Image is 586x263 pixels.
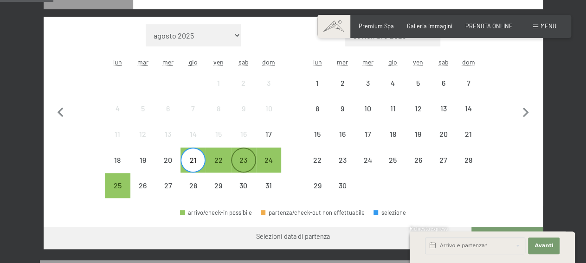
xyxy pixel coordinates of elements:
div: 23 [331,156,354,180]
a: Premium Spa [359,22,394,30]
div: Thu Aug 21 2025 [180,148,206,173]
div: selezione [373,210,406,216]
div: 6 [156,105,180,128]
div: partenza/check-out non effettuabile [305,148,330,173]
abbr: giovedì [189,58,198,66]
div: partenza/check-out non effettuabile [256,96,281,121]
div: Mon Sep 22 2025 [305,148,330,173]
div: partenza/check-out non effettuabile [456,96,481,121]
div: 11 [381,105,405,128]
div: 4 [106,105,129,128]
div: 2 [232,79,255,103]
div: Tue Sep 23 2025 [330,148,355,173]
div: 17 [257,130,280,154]
div: partenza/check-out non effettuabile [355,96,380,121]
div: Tue Aug 05 2025 [130,96,155,121]
div: partenza/check-out non effettuabile [231,96,256,121]
div: partenza/check-out non effettuabile [180,122,206,147]
div: partenza/check-out non effettuabile [431,71,456,96]
div: Fri Aug 08 2025 [206,96,231,121]
div: 24 [356,156,379,180]
div: partenza/check-out non effettuabile [256,71,281,96]
div: Fri Sep 12 2025 [406,96,431,121]
div: 13 [156,130,180,154]
div: 25 [381,156,405,180]
div: Fri Aug 15 2025 [206,122,231,147]
div: partenza/check-out non effettuabile [206,71,231,96]
div: 25 [106,182,129,205]
div: 18 [106,156,129,180]
div: Tue Sep 02 2025 [330,71,355,96]
abbr: sabato [438,58,448,66]
div: 13 [431,105,455,128]
div: Sat Sep 06 2025 [431,71,456,96]
div: partenza/check-out non effettuabile [206,96,231,121]
div: partenza/check-out non effettuabile [256,173,281,198]
div: Selezioni data di partenza [256,232,330,241]
div: partenza/check-out non effettuabile [431,148,456,173]
abbr: mercoledì [162,58,174,66]
div: partenza/check-out non effettuabile [231,71,256,96]
button: Mese precedente [51,24,71,199]
div: Thu Aug 14 2025 [180,122,206,147]
button: Avanti [528,237,560,254]
div: Sun Aug 10 2025 [256,96,281,121]
a: PRENOTA ONLINE [465,22,513,30]
div: partenza/check-out possibile [256,148,281,173]
div: Mon Aug 11 2025 [105,122,130,147]
div: Tue Sep 09 2025 [330,96,355,121]
div: Fri Sep 26 2025 [406,148,431,173]
div: 27 [156,182,180,205]
abbr: martedì [337,58,348,66]
div: Fri Aug 29 2025 [206,173,231,198]
div: Sat Sep 13 2025 [431,96,456,121]
abbr: lunedì [113,58,122,66]
button: Mese successivo [516,24,535,199]
abbr: giovedì [388,58,397,66]
div: partenza/check-out non effettuabile [256,122,281,147]
div: Mon Sep 08 2025 [305,96,330,121]
div: partenza/check-out non effettuabile [305,173,330,198]
div: 29 [306,182,329,205]
div: Wed Sep 17 2025 [355,122,380,147]
div: partenza/check-out non effettuabile [180,173,206,198]
div: Sat Aug 30 2025 [231,173,256,198]
div: 7 [457,79,480,103]
div: Tue Sep 30 2025 [330,173,355,198]
div: Mon Aug 18 2025 [105,148,130,173]
div: partenza/check-out non effettuabile [406,96,431,121]
div: 14 [181,130,205,154]
div: partenza/check-out non effettuabile [330,122,355,147]
div: Mon Sep 15 2025 [305,122,330,147]
div: 3 [257,79,280,103]
div: 23 [232,156,255,180]
div: 15 [206,130,230,154]
div: 29 [206,182,230,205]
div: Thu Sep 11 2025 [380,96,406,121]
div: partenza/check-out non effettuabile [406,148,431,173]
div: 31 [257,182,280,205]
div: Sat Aug 02 2025 [231,71,256,96]
div: partenza/check-out non effettuabile [105,148,130,173]
div: partenza/check-out non effettuabile [130,148,155,173]
div: 9 [331,105,354,128]
div: 8 [306,105,329,128]
div: partenza/check-out non effettuabile [406,122,431,147]
div: Wed Sep 10 2025 [355,96,380,121]
div: 19 [131,156,155,180]
div: Sun Sep 07 2025 [456,71,481,96]
span: Galleria immagini [407,22,452,30]
div: Sun Sep 28 2025 [456,148,481,173]
div: Sat Aug 09 2025 [231,96,256,121]
div: partenza/check-out non effettuabile [355,71,380,96]
div: Wed Aug 27 2025 [155,173,180,198]
div: Thu Aug 28 2025 [180,173,206,198]
div: Sat Sep 20 2025 [431,122,456,147]
div: partenza/check-out non effettuabile [105,122,130,147]
div: 8 [206,105,230,128]
div: partenza/check-out non effettuabile [231,173,256,198]
div: partenza/check-out non effettuabile [130,122,155,147]
div: Mon Aug 04 2025 [105,96,130,121]
div: partenza/check-out non effettuabile [330,71,355,96]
